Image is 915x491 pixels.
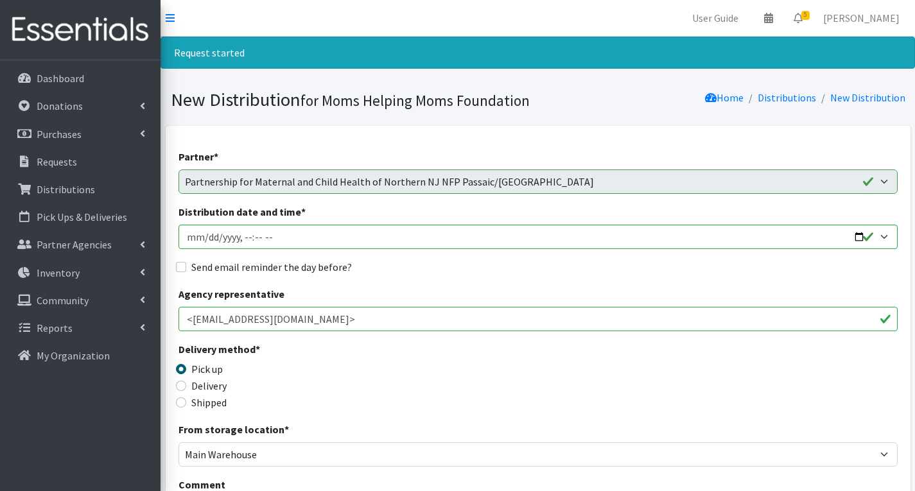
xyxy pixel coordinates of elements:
p: My Organization [37,349,110,362]
p: Reports [37,322,73,334]
abbr: required [284,423,289,436]
img: HumanEssentials [5,8,155,51]
label: From storage location [179,422,289,437]
label: Agency representative [179,286,284,302]
p: Donations [37,99,83,112]
abbr: required [214,150,218,163]
p: Inventory [37,266,80,279]
label: Send email reminder the day before? [191,259,352,275]
p: Community [37,294,89,307]
span: 5 [801,11,810,20]
a: Distributions [5,177,155,202]
a: [PERSON_NAME] [813,5,910,31]
a: Distributions [758,91,816,104]
a: My Organization [5,343,155,368]
abbr: required [301,205,306,218]
p: Partner Agencies [37,238,112,251]
label: Shipped [191,395,227,410]
abbr: required [256,343,260,356]
p: Pick Ups & Deliveries [37,211,127,223]
a: Dashboard [5,65,155,91]
div: Request started [161,37,915,69]
a: Home [705,91,744,104]
a: 5 [783,5,813,31]
p: Requests [37,155,77,168]
a: Purchases [5,121,155,147]
p: Distributions [37,183,95,196]
p: Dashboard [37,72,84,85]
a: Community [5,288,155,313]
a: Reports [5,315,155,341]
a: User Guide [682,5,749,31]
label: Partner [179,149,218,164]
p: Purchases [37,128,82,141]
h1: New Distribution [171,89,534,111]
a: Pick Ups & Deliveries [5,204,155,230]
a: Inventory [5,260,155,286]
a: New Distribution [830,91,905,104]
label: Distribution date and time [179,204,306,220]
a: Donations [5,93,155,119]
a: Requests [5,149,155,175]
label: Delivery [191,378,227,393]
a: Partner Agencies [5,232,155,257]
label: Pick up [191,361,223,377]
small: for Moms Helping Moms Foundation [301,91,530,110]
legend: Delivery method [179,341,358,361]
